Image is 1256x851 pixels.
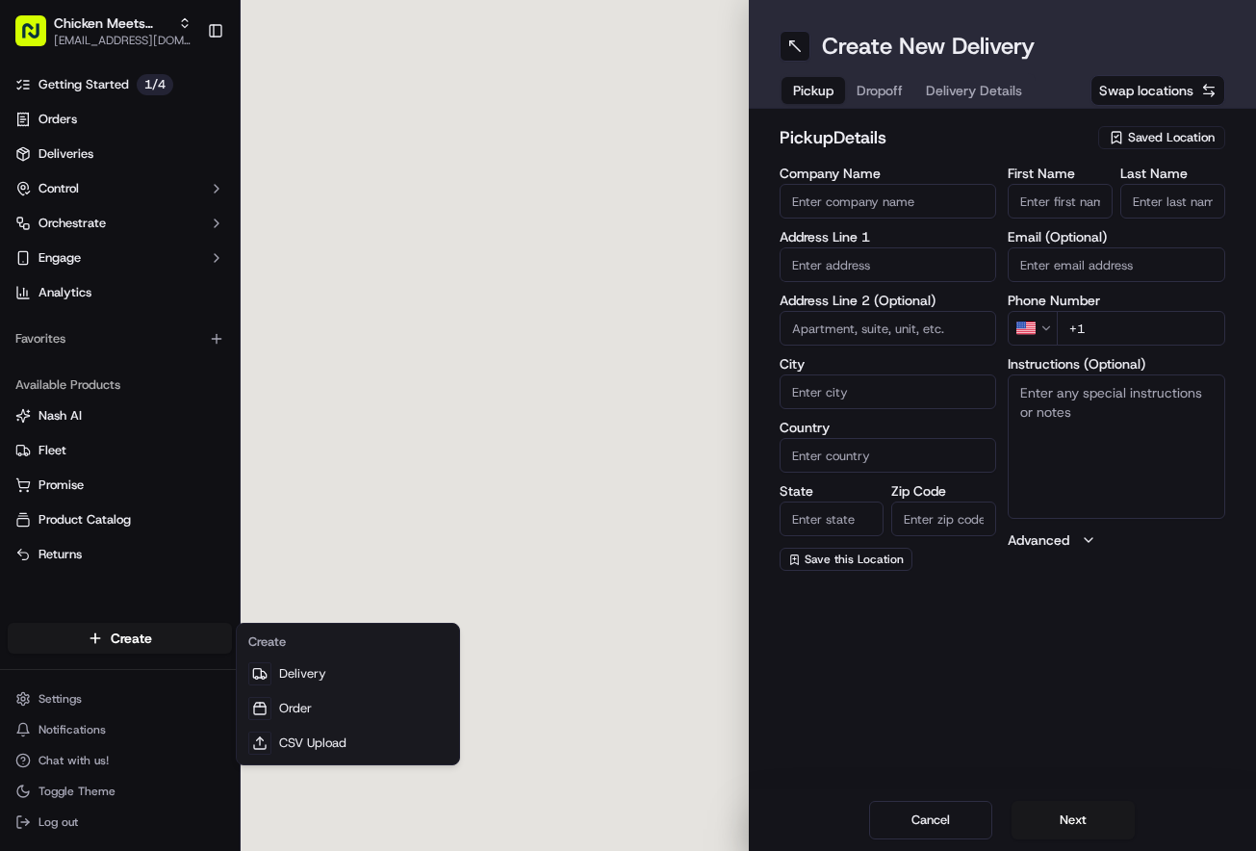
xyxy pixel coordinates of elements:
a: Powered byPylon [136,425,233,440]
h2: pickup Details [780,124,1088,151]
p: Welcome 👋 [19,77,350,108]
span: Dropoff [857,81,903,100]
label: Company Name [780,167,997,180]
span: Settings [38,691,82,707]
button: Next [1012,801,1135,839]
label: Phone Number [1008,294,1225,307]
div: Start new chat [65,184,316,203]
input: Enter zip code [891,502,996,536]
label: First Name [1008,167,1113,180]
div: We're available if you need us! [65,203,244,219]
input: Enter phone number [1057,311,1225,346]
label: Address Line 1 [780,230,997,244]
span: Orchestrate [38,215,106,232]
a: CSV Upload [241,726,455,761]
input: Apartment, suite, unit, etc. [780,311,997,346]
input: Enter city [780,374,997,409]
span: Product Catalog [38,511,131,529]
div: Favorites [8,323,232,354]
input: Enter company name [780,184,997,219]
a: 💻API Documentation [155,371,317,405]
label: Advanced [1008,530,1069,550]
span: Saved Location [1128,129,1215,146]
span: Delivery Details [926,81,1022,100]
span: [EMAIL_ADDRESS][DOMAIN_NAME] [54,33,192,48]
a: Delivery [241,657,455,691]
h1: Create New Delivery [822,31,1035,62]
span: Engage [38,249,81,267]
span: Orders [38,111,77,128]
div: Create [241,628,455,657]
span: Fleet [38,442,66,459]
span: Pylon [192,425,233,440]
button: Cancel [869,801,992,839]
span: Control [38,180,79,197]
span: Toggle Theme [38,784,115,799]
span: Promise [38,477,84,494]
img: 1736555255976-a54dd68f-1ca7-489b-9aae-adbdc363a1c4 [38,299,54,315]
p: 1 / 4 [137,74,173,95]
label: Country [780,421,997,434]
input: Enter state [780,502,884,536]
span: Knowledge Base [38,378,147,398]
span: Notifications [38,722,106,737]
span: Regen Pajulas [60,298,141,314]
label: Address Line 2 (Optional) [780,294,997,307]
span: Deliveries [38,145,93,163]
button: See all [298,246,350,270]
div: Available Products [8,370,232,400]
span: Analytics [38,284,91,301]
a: Order [241,691,455,726]
span: API Documentation [182,378,309,398]
span: Swap locations [1099,81,1193,100]
label: Instructions (Optional) [1008,357,1225,371]
label: Email (Optional) [1008,230,1225,244]
button: Start new chat [327,190,350,213]
img: Nash [19,19,58,58]
input: Enter first name [1008,184,1113,219]
span: [DATE] [155,298,194,314]
span: Getting Started [38,76,129,93]
div: 💻 [163,380,178,396]
label: Zip Code [891,484,996,498]
label: City [780,357,997,371]
input: Got a question? Start typing here... [50,124,346,144]
img: 1736555255976-a54dd68f-1ca7-489b-9aae-adbdc363a1c4 [19,184,54,219]
a: 📗Knowledge Base [12,371,155,405]
div: Past conversations [19,250,129,266]
span: Create [111,629,152,648]
input: Enter country [780,438,997,473]
span: Chicken Meets [PERSON_NAME] [54,13,170,33]
img: Regen Pajulas [19,280,50,311]
span: Chat with us! [38,753,109,768]
input: Enter email address [1008,247,1225,282]
span: Save this Location [805,552,904,567]
label: Last Name [1120,167,1225,180]
input: Enter last name [1120,184,1225,219]
span: • [144,298,151,314]
span: Returns [38,546,82,563]
label: State [780,484,884,498]
span: Pickup [793,81,833,100]
input: Enter address [780,247,997,282]
span: Log out [38,814,78,830]
div: 📗 [19,380,35,396]
span: Nash AI [38,407,82,425]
